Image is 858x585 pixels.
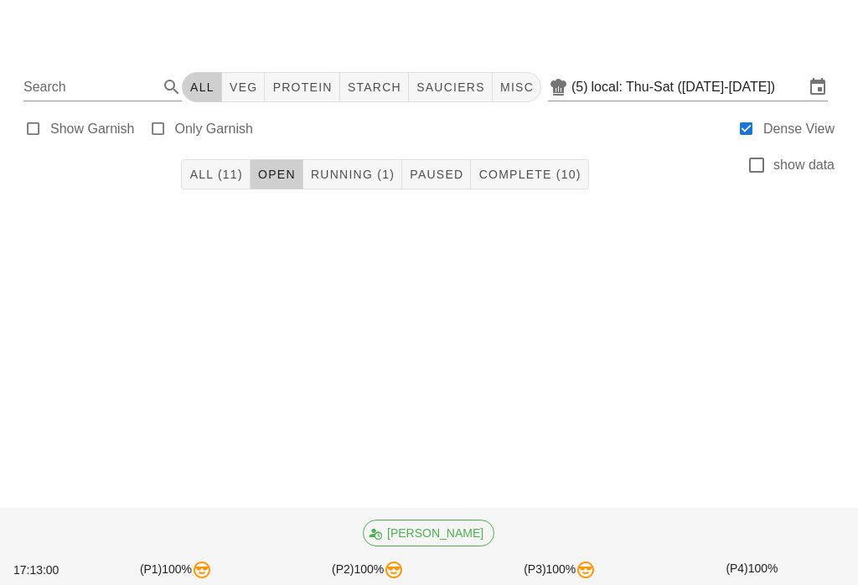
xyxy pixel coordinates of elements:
[189,168,242,181] span: All (11)
[340,72,409,102] button: starch
[257,168,296,181] span: Open
[222,72,266,102] button: veg
[471,159,588,189] button: Complete (10)
[402,159,471,189] button: Paused
[229,80,258,94] span: veg
[251,159,303,189] button: Open
[189,80,214,94] span: All
[478,168,581,181] span: Complete (10)
[347,80,401,94] span: starch
[763,121,835,137] label: Dense View
[182,72,222,102] button: All
[409,72,493,102] button: sauciers
[409,168,463,181] span: Paused
[310,168,395,181] span: Running (1)
[499,80,534,94] span: misc
[175,121,253,137] label: Only Garnish
[773,157,835,173] label: show data
[265,72,339,102] button: protein
[271,80,332,94] span: protein
[493,72,541,102] button: misc
[181,159,250,189] button: All (11)
[50,121,135,137] label: Show Garnish
[416,80,485,94] span: sauciers
[571,79,592,96] div: (5)
[303,159,402,189] button: Running (1)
